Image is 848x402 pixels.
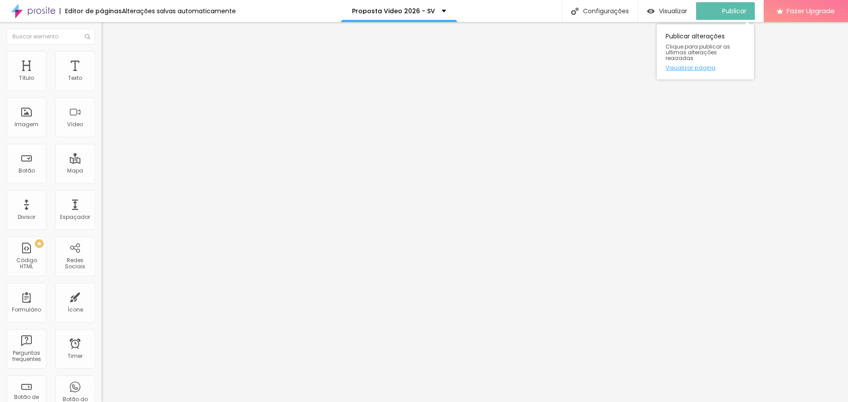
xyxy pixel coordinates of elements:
[9,350,44,363] div: Perguntas frequentes
[647,8,655,15] img: view-1.svg
[19,168,35,174] div: Botão
[102,22,848,402] iframe: Editor
[787,7,835,15] span: Fazer Upgrade
[666,44,745,61] span: Clique para publicar as ultimas alterações reaizadas
[15,121,38,128] div: Imagem
[85,34,90,39] img: Icone
[67,168,83,174] div: Mapa
[60,214,90,220] div: Espaçador
[722,8,746,15] span: Publicar
[68,75,82,81] div: Texto
[659,8,687,15] span: Visualizar
[67,121,83,128] div: Vídeo
[68,307,83,313] div: Ícone
[696,2,755,20] button: Publicar
[571,8,579,15] img: Icone
[18,214,35,220] div: Divisor
[638,2,696,20] button: Visualizar
[9,257,44,270] div: Código HTML
[68,353,83,359] div: Timer
[57,257,92,270] div: Redes Sociais
[657,24,754,79] div: Publicar alterações
[122,8,236,14] div: Alterações salvas automaticamente
[7,29,95,45] input: Buscar elemento
[352,8,435,14] p: Proposta Video 2026 - SV
[60,8,122,14] div: Editor de páginas
[19,75,34,81] div: Título
[12,307,41,313] div: Formulário
[666,65,745,71] a: Visualizar página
